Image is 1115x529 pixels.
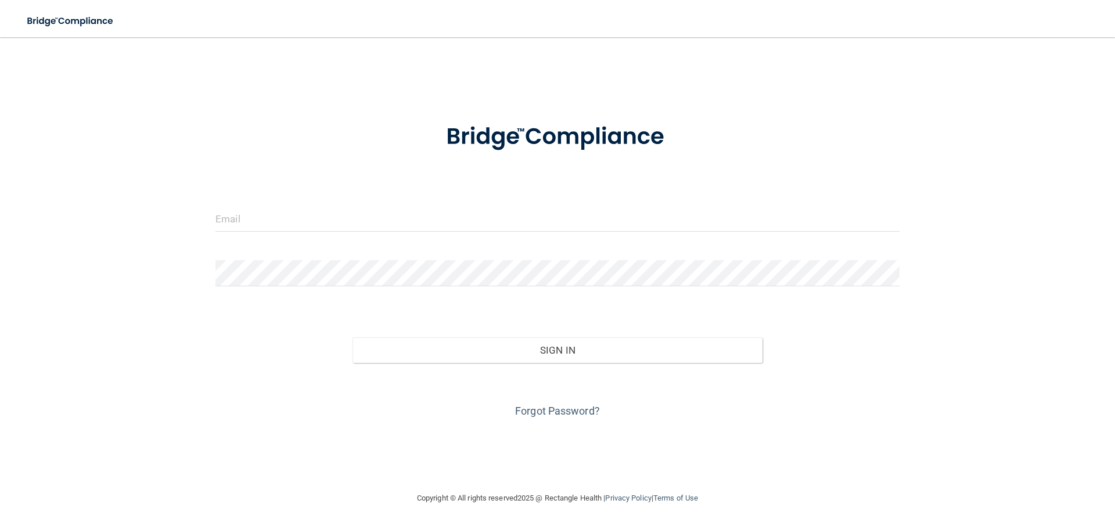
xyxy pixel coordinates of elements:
[515,405,600,417] a: Forgot Password?
[653,494,698,502] a: Terms of Use
[346,480,769,517] div: Copyright © All rights reserved 2025 @ Rectangle Health | |
[17,9,124,33] img: bridge_compliance_login_screen.278c3ca4.svg
[422,107,693,167] img: bridge_compliance_login_screen.278c3ca4.svg
[353,337,763,363] button: Sign In
[215,206,900,232] input: Email
[605,494,651,502] a: Privacy Policy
